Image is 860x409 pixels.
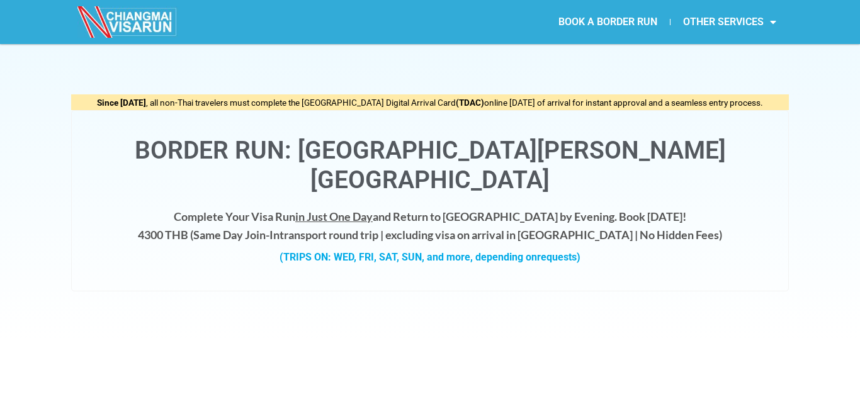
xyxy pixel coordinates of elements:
strong: Same Day Join-In [193,228,280,242]
strong: (TDAC) [456,98,484,108]
a: BOOK A BORDER RUN [546,8,670,36]
a: OTHER SERVICES [670,8,789,36]
span: in Just One Day [295,210,373,223]
strong: Since [DATE] [97,98,146,108]
span: , all non-Thai travelers must complete the [GEOGRAPHIC_DATA] Digital Arrival Card online [DATE] o... [97,98,763,108]
strong: (TRIPS ON: WED, FRI, SAT, SUN, and more, depending on [280,251,580,263]
span: requests) [537,251,580,263]
h4: Complete Your Visa Run and Return to [GEOGRAPHIC_DATA] by Evening. Book [DATE]! 4300 THB ( transp... [84,208,776,244]
h1: Border Run: [GEOGRAPHIC_DATA][PERSON_NAME][GEOGRAPHIC_DATA] [84,136,776,195]
nav: Menu [430,8,789,36]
